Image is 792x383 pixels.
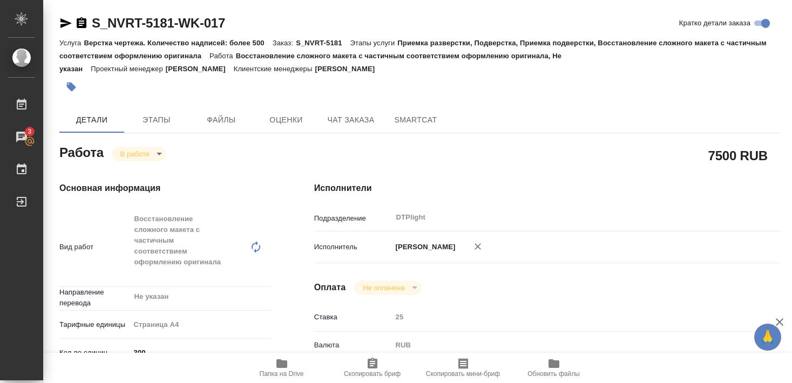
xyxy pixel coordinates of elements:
a: 3 [3,124,40,151]
button: Скопировать ссылку для ЯМессенджера [59,17,72,30]
span: Папка на Drive [260,370,304,378]
button: Скопировать бриф [327,353,418,383]
span: Кратко детали заказа [679,18,750,29]
input: ✎ Введи что-нибудь [130,345,271,360]
button: В работе [117,149,153,159]
button: 🙏 [754,324,781,351]
p: Вид работ [59,242,130,252]
span: Оценки [260,113,312,127]
input: Пустое поле [392,309,741,325]
p: Исполнитель [314,242,392,252]
h2: 7500 RUB [708,146,768,165]
button: Папка на Drive [236,353,327,383]
p: Восстановление сложного макета с частичным соответствием оформлению оригинала, Не указан [59,52,561,73]
p: Клиентские менеджеры [234,65,315,73]
button: Удалить исполнителя [466,235,490,258]
p: S_NVRT-5181 [296,39,350,47]
p: Направление перевода [59,287,130,309]
button: Добавить тэг [59,75,83,99]
div: В работе [354,281,421,295]
span: Обновить файлы [527,370,580,378]
div: В работе [112,147,166,161]
span: Скопировать мини-бриф [426,370,500,378]
p: Подразделение [314,213,392,224]
p: Услуга [59,39,84,47]
h4: Основная информация [59,182,271,195]
h4: Оплата [314,281,346,294]
div: RUB [392,336,741,354]
button: Скопировать ссылку [75,17,88,30]
span: Этапы [131,113,182,127]
p: Валюта [314,340,392,351]
p: Тарифные единицы [59,319,130,330]
p: Проектный менеджер [91,65,165,73]
span: Скопировать бриф [344,370,401,378]
p: Заказ: [273,39,296,47]
p: Ставка [314,312,392,323]
span: SmartCat [390,113,442,127]
button: Обновить файлы [509,353,599,383]
p: Кол-во единиц [59,347,130,358]
span: 3 [21,126,38,137]
span: Детали [66,113,118,127]
span: Чат заказа [325,113,377,127]
h4: Исполнители [314,182,780,195]
a: S_NVRT-5181-WK-017 [92,16,225,30]
span: Файлы [195,113,247,127]
p: [PERSON_NAME] [166,65,234,73]
button: Скопировать мини-бриф [418,353,509,383]
p: Этапы услуги [350,39,398,47]
p: Работа [209,52,236,60]
p: Приемка разверстки, Подверстка, Приемка подверстки, Восстановление сложного макета с частичным со... [59,39,767,60]
p: [PERSON_NAME] [392,242,456,252]
p: [PERSON_NAME] [315,65,383,73]
button: Не оплачена [360,283,408,292]
div: Страница А4 [130,316,271,334]
h2: Работа [59,142,104,161]
p: Верстка чертежа. Количество надписей: более 500 [84,39,272,47]
span: 🙏 [759,326,777,348]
